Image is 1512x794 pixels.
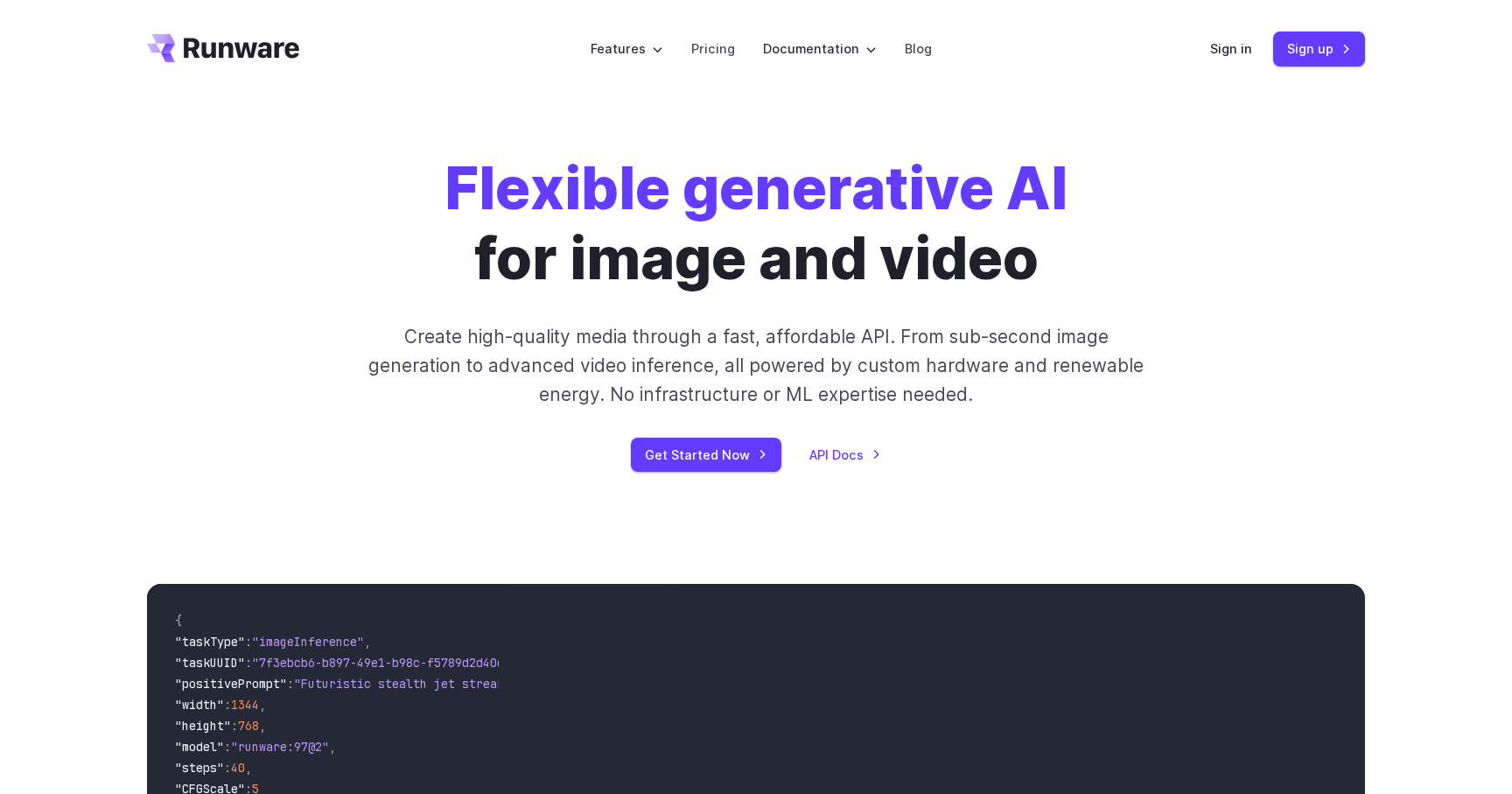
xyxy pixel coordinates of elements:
span: 768 [238,718,259,734]
span: : [224,697,231,713]
span: "positivePrompt" [175,676,287,692]
span: , [245,760,252,776]
span: , [259,718,266,734]
span: "imageInference" [252,634,364,650]
span: "7f3ebcb6-b897-49e1-b98c-f5789d2d40d7" [252,655,518,671]
span: : [245,634,252,650]
span: "width" [175,697,224,713]
span: : [287,676,294,692]
span: "steps" [175,760,224,776]
span: , [259,697,266,713]
a: Pricing [691,39,735,59]
span: "model" [175,739,224,755]
a: Get Started Now [631,438,781,472]
span: : [231,718,238,734]
span: "Futuristic stealth jet streaking through a neon-lit cityscape with glowing purple exhaust" [294,676,931,692]
span: "taskUUID" [175,655,245,671]
label: Documentation [763,39,877,59]
strong: Flexible generative AI [444,153,1067,223]
span: "runware:97@2" [231,739,329,755]
span: "taskType" [175,634,245,650]
span: : [224,760,231,776]
a: Sign up [1273,32,1365,66]
span: , [329,739,336,755]
span: , [364,634,371,650]
span: 40 [231,760,245,776]
span: { [175,613,182,629]
a: Sign in [1210,39,1252,59]
span: "height" [175,718,231,734]
span: 1344 [231,697,259,713]
h1: for image and video [444,154,1067,294]
span: : [245,655,252,671]
label: Features [591,39,663,59]
p: Create high-quality media through a fast, affordable API. From sub-second image generation to adv... [367,322,1146,410]
a: Go to / [147,34,299,62]
span: : [224,739,231,755]
a: API Docs [809,445,881,465]
a: Blog [905,39,932,59]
